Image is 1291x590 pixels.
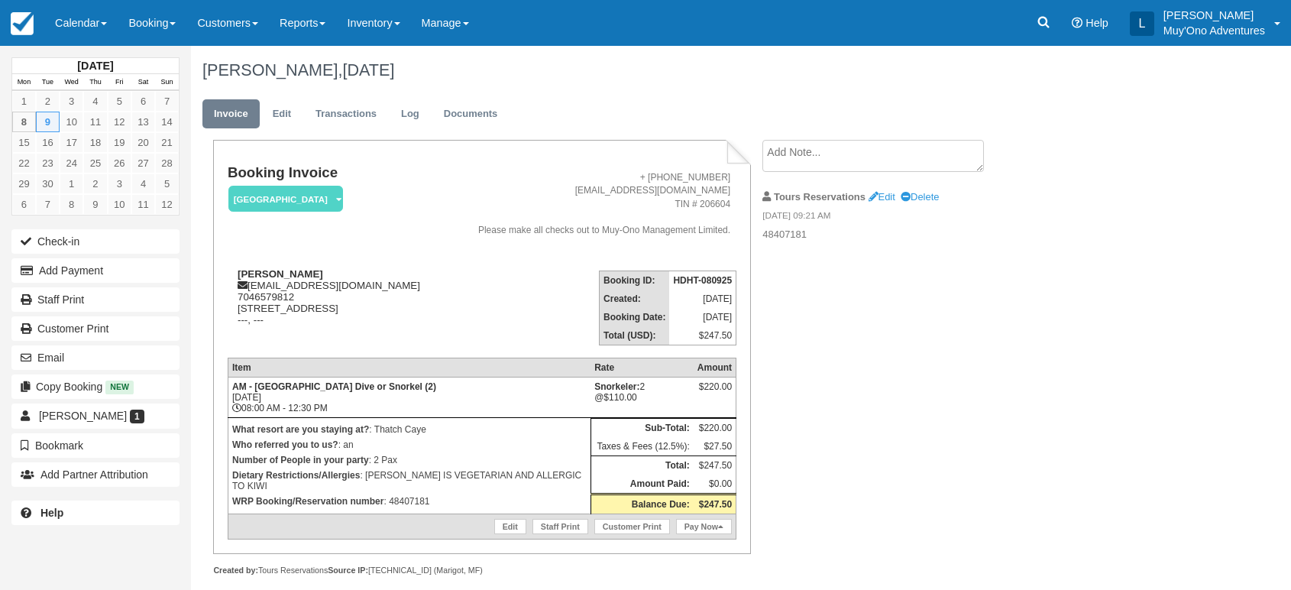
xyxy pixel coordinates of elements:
[131,74,155,91] th: Sat
[694,455,736,475] td: $247.50
[603,392,636,403] span: $110.00
[11,12,34,35] img: checkfront-main-nav-mini-logo.png
[11,345,180,370] button: Email
[36,74,60,91] th: Tue
[108,173,131,194] a: 3
[694,475,736,494] td: $0.00
[105,381,134,394] span: New
[228,377,590,417] td: [DATE] 08:00 AM - 12:30 PM
[676,519,732,534] a: Pay Now
[83,112,107,132] a: 11
[699,499,732,510] strong: $247.50
[228,186,343,212] em: [GEOGRAPHIC_DATA]
[83,173,107,194] a: 2
[155,173,179,194] a: 5
[12,132,36,153] a: 15
[1086,17,1108,29] span: Help
[1130,11,1154,36] div: L
[12,194,36,215] a: 6
[901,191,939,203] a: Delete
[36,194,60,215] a: 7
[60,91,83,112] a: 3
[232,468,587,494] p: : [PERSON_NAME] IS VEGETARIAN AND ALLERGIC TO KIWI
[11,501,180,525] a: Help
[232,439,338,450] strong: Who referred you to us?
[232,470,360,481] strong: Dietary Restrictions/Allergies
[494,519,526,534] a: Edit
[11,316,180,341] a: Customer Print
[669,326,736,345] td: $247.50
[1163,8,1265,23] p: [PERSON_NAME]
[228,268,442,345] div: [EMAIL_ADDRESS][DOMAIN_NAME] 7046579812 [STREET_ADDRESS] ---, ---
[60,74,83,91] th: Wed
[39,410,127,422] span: [PERSON_NAME]
[342,60,394,79] span: [DATE]
[60,153,83,173] a: 24
[60,112,83,132] a: 10
[304,99,388,129] a: Transactions
[83,74,107,91] th: Thu
[108,74,131,91] th: Fri
[108,132,131,153] a: 19
[11,374,180,399] button: Copy Booking New
[328,566,368,575] strong: Source IP:
[600,308,670,326] th: Booking Date:
[155,132,179,153] a: 21
[108,194,131,215] a: 10
[232,496,383,507] strong: WRP Booking/Reservation number
[11,462,180,487] button: Add Partner Attribution
[11,404,180,428] a: [PERSON_NAME] 1
[1072,18,1082,28] i: Help
[232,437,587,452] p: : an
[155,74,179,91] th: Sun
[532,519,588,534] a: Staff Print
[261,99,303,129] a: Edit
[697,381,732,404] div: $220.00
[673,275,732,286] strong: HDHT-080925
[232,494,587,509] p: : 48407181
[232,455,369,465] strong: Number of People in your party
[232,381,436,392] strong: AM - [GEOGRAPHIC_DATA] Dive or Snorkel (2)
[36,91,60,112] a: 2
[11,287,180,312] a: Staff Print
[590,437,694,456] td: Taxes & Fees (12.5%):
[213,565,750,576] div: Tours Reservations [TECHNICAL_ID] (Marigot, MF)
[669,308,736,326] td: [DATE]
[108,153,131,173] a: 26
[694,418,736,437] td: $220.00
[83,194,107,215] a: 9
[202,61,1148,79] h1: [PERSON_NAME],
[60,194,83,215] a: 8
[60,132,83,153] a: 17
[590,455,694,475] th: Total:
[232,452,587,468] p: : 2 Pax
[108,91,131,112] a: 5
[762,209,1020,226] em: [DATE] 09:21 AM
[12,173,36,194] a: 29
[60,173,83,194] a: 1
[213,566,258,575] strong: Created by:
[600,326,670,345] th: Total (USD):
[590,358,694,377] th: Rate
[11,229,180,254] button: Check-in
[12,74,36,91] th: Mon
[600,271,670,290] th: Booking ID:
[590,418,694,437] th: Sub-Total:
[155,194,179,215] a: 12
[694,437,736,456] td: $27.50
[590,475,694,494] th: Amount Paid:
[600,290,670,308] th: Created:
[36,112,60,132] a: 9
[36,132,60,153] a: 16
[232,424,369,435] strong: What resort are you staying at?
[762,228,1020,242] p: 48407181
[77,60,113,72] strong: [DATE]
[83,153,107,173] a: 25
[11,433,180,458] button: Bookmark
[432,99,510,129] a: Documents
[594,381,639,392] strong: Snorkeler
[774,191,866,203] strong: Tours Reservations
[590,494,694,514] th: Balance Due:
[669,290,736,308] td: [DATE]
[83,91,107,112] a: 4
